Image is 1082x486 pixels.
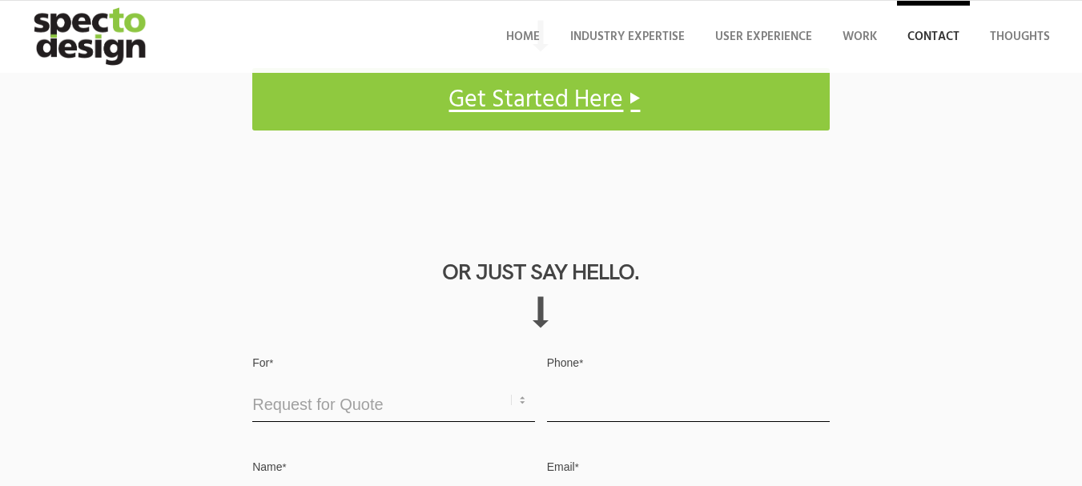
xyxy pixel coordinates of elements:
span: Industry Expertise [570,27,685,46]
span: Get Started Here [448,81,623,119]
h2: Or Just Say Hello. [252,259,830,284]
a: Home [496,1,550,73]
a: Get Started Here [252,68,830,131]
span: Thoughts [990,27,1050,46]
label: For [252,350,535,379]
span: Work [843,27,877,46]
a: Thoughts [979,1,1060,73]
label: Phone [547,350,830,379]
span: User Experience [715,27,812,46]
img: specto-logo-2020 [22,1,161,73]
a: Contact [897,1,970,73]
a: Industry Expertise [560,1,695,73]
a: User Experience [705,1,823,73]
label: Name [252,454,535,483]
span: Home [506,27,540,46]
label: Email [547,454,830,483]
span: Contact [907,27,959,46]
a: Work [832,1,887,73]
